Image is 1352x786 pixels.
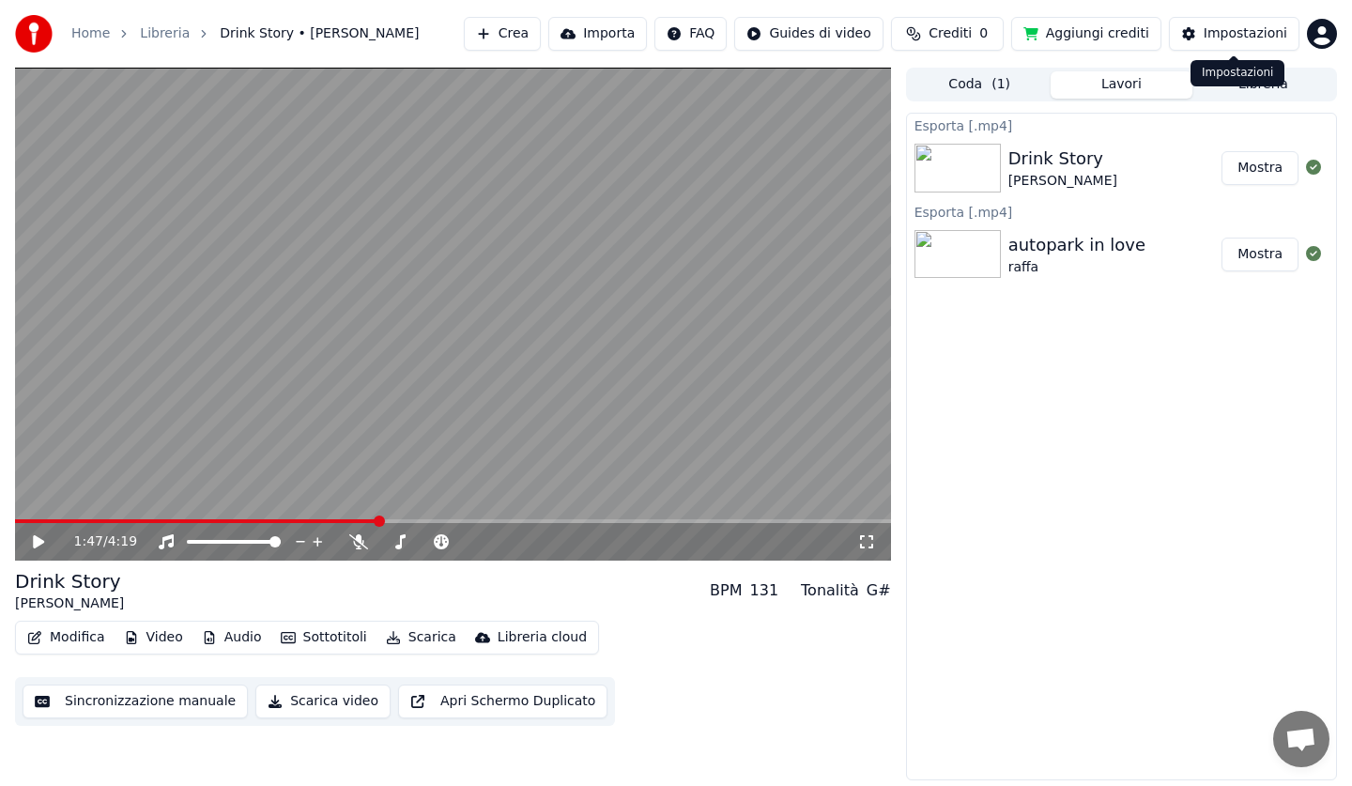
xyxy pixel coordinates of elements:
[801,579,859,602] div: Tonalità
[194,624,269,651] button: Audio
[654,17,727,51] button: FAQ
[1204,24,1287,43] div: Impostazioni
[1221,238,1298,271] button: Mostra
[867,579,891,602] div: G#
[979,24,988,43] span: 0
[907,114,1336,136] div: Esporta [.mp4]
[74,532,119,551] div: /
[498,628,587,647] div: Libreria cloud
[1008,146,1117,172] div: Drink Story
[20,624,113,651] button: Modifica
[15,15,53,53] img: youka
[1221,151,1298,185] button: Mostra
[71,24,110,43] a: Home
[15,594,124,613] div: [PERSON_NAME]
[1008,232,1145,258] div: autopark in love
[1011,17,1161,51] button: Aggiungi crediti
[378,624,464,651] button: Scarica
[15,568,124,594] div: Drink Story
[273,624,375,651] button: Sottotitoli
[891,17,1004,51] button: Crediti0
[909,71,1051,99] button: Coda
[108,532,137,551] span: 4:19
[140,24,190,43] a: Libreria
[116,624,191,651] button: Video
[1008,258,1145,277] div: raffa
[1191,60,1284,86] div: Impostazioni
[907,200,1336,223] div: Esporta [.mp4]
[1273,711,1329,767] div: Aprire la chat
[71,24,420,43] nav: breadcrumb
[23,685,248,718] button: Sincronizzazione manuale
[464,17,541,51] button: Crea
[710,579,742,602] div: BPM
[74,532,103,551] span: 1:47
[1051,71,1192,99] button: Lavori
[1169,17,1299,51] button: Impostazioni
[929,24,972,43] span: Crediti
[398,685,607,718] button: Apri Schermo Duplicato
[991,75,1010,94] span: ( 1 )
[1008,172,1117,191] div: [PERSON_NAME]
[255,685,391,718] button: Scarica video
[220,24,419,43] span: Drink Story • [PERSON_NAME]
[548,17,647,51] button: Importa
[750,579,779,602] div: 131
[734,17,883,51] button: Guides di video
